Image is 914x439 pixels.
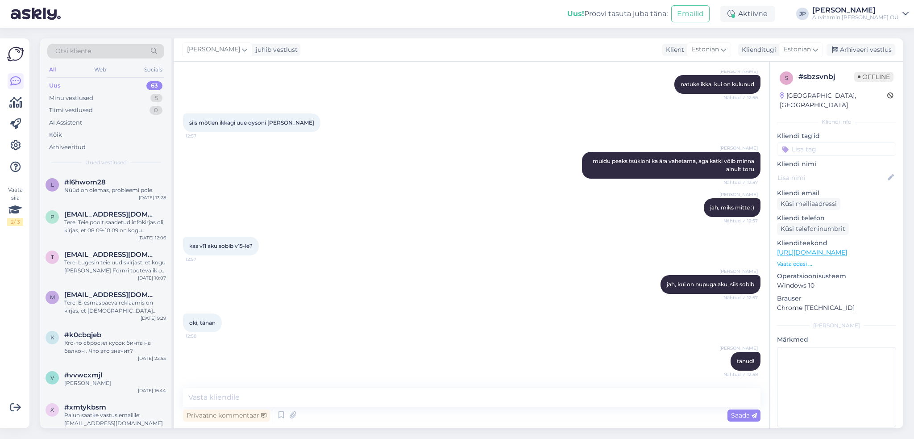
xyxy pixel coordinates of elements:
[796,8,809,20] div: JP
[139,194,166,201] div: [DATE] 13:28
[723,294,758,301] span: Nähtud ✓ 12:57
[138,355,166,362] div: [DATE] 22:53
[64,178,106,186] span: #l6hwom28
[719,145,758,151] span: [PERSON_NAME]
[50,334,54,341] span: k
[64,371,102,379] span: #vvwcxmjl
[64,331,101,339] span: #k0cbqjeb
[720,6,775,22] div: Aktiivne
[189,242,253,249] span: kas v11 aku sobib v15-le?
[784,45,811,54] span: Estonian
[777,131,896,141] p: Kliendi tag'id
[777,281,896,290] p: Windows 10
[64,251,157,259] span: triin.nuut@gmail.com
[64,299,166,315] div: Tere! E-esmaspäeva reklaamis on kirjas, et [DEMOGRAPHIC_DATA] rakendub ka filtritele. Samas, [PER...
[138,275,166,281] div: [DATE] 10:07
[146,81,162,90] div: 63
[723,217,758,224] span: Nähtud ✓ 12:57
[785,75,788,81] span: s
[812,14,899,21] div: Airvitamin [PERSON_NAME] OÜ
[138,234,166,241] div: [DATE] 12:06
[854,72,893,82] span: Offline
[64,379,166,387] div: [PERSON_NAME]
[777,188,896,198] p: Kliendi email
[731,411,757,419] span: Saada
[777,303,896,313] p: Chrome [TECHNICAL_ID]
[777,213,896,223] p: Kliendi telefon
[186,133,219,139] span: 12:57
[64,403,106,411] span: #xmtykbsm
[812,7,909,21] a: [PERSON_NAME]Airvitamin [PERSON_NAME] OÜ
[64,291,157,299] span: merilin686@hotmail.com
[92,64,108,75] div: Web
[7,186,23,226] div: Vaata siia
[777,248,847,256] a: [URL][DOMAIN_NAME]
[47,64,58,75] div: All
[50,406,54,413] span: x
[812,7,899,14] div: [PERSON_NAME]
[138,387,166,394] div: [DATE] 16:44
[777,335,896,344] p: Märkmed
[798,71,854,82] div: # sbzsvnbj
[49,81,61,90] div: Uus
[139,427,166,434] div: [DATE] 22:31
[142,64,164,75] div: Socials
[64,210,157,218] span: piret.kattai@gmail.com
[777,198,840,210] div: Küsi meiliaadressi
[719,68,758,75] span: [PERSON_NAME]
[51,254,54,260] span: t
[567,8,668,19] div: Proovi tasuta juba täna:
[64,339,166,355] div: Кто-то сбросил кусок бинта на балкон . Что это значит?
[777,294,896,303] p: Brauser
[671,5,710,22] button: Emailid
[85,159,127,167] span: Uued vestlused
[662,45,684,54] div: Klient
[777,173,886,183] input: Lisa nimi
[777,159,896,169] p: Kliendi nimi
[719,268,758,275] span: [PERSON_NAME]
[719,191,758,198] span: [PERSON_NAME]
[64,218,166,234] div: Tere! Teie poolt saadetud infokirjas oli kirjas, et 08.09-10.09 on kogu [PERSON_NAME] Formi toote...
[723,179,758,186] span: Nähtud ✓ 12:57
[777,142,896,156] input: Lisa tag
[7,218,23,226] div: 2 / 3
[723,371,758,378] span: Nähtud ✓ 12:58
[593,158,756,172] span: muidu peaks tsükloni ka ära vahetama, aga katki võib minna ainult toru
[189,119,314,126] span: siis mõtlen ikkagi uue dysoni [PERSON_NAME]
[780,91,887,110] div: [GEOGRAPHIC_DATA], [GEOGRAPHIC_DATA]
[777,322,896,330] div: [PERSON_NAME]
[186,333,219,339] span: 12:58
[777,260,896,268] p: Vaata edasi ...
[737,358,754,364] span: tänud!
[777,223,849,235] div: Küsi telefoninumbrit
[49,106,93,115] div: Tiimi vestlused
[777,238,896,248] p: Klienditeekond
[187,45,240,54] span: [PERSON_NAME]
[681,81,754,88] span: natuke ikka, kui on kulunud
[141,315,166,322] div: [DATE] 9:29
[827,44,895,56] div: Arhiveeri vestlus
[49,118,82,127] div: AI Assistent
[719,345,758,351] span: [PERSON_NAME]
[64,186,166,194] div: Nüüd on olemas, probleemi pole.
[150,94,162,103] div: 5
[692,45,719,54] span: Estonian
[252,45,298,54] div: juhib vestlust
[189,319,216,326] span: oki, tänan
[64,411,166,427] div: Palun saatke vastus emailile: [EMAIL_ADDRESS][DOMAIN_NAME]
[50,213,54,220] span: p
[183,410,270,422] div: Privaatne kommentaar
[667,281,754,288] span: jah, kui on nupuga aku, siis sobib
[55,46,91,56] span: Otsi kliente
[738,45,776,54] div: Klienditugi
[710,204,754,211] span: jah, miks mitte :)
[50,294,55,301] span: m
[49,94,93,103] div: Minu vestlused
[49,130,62,139] div: Kõik
[64,259,166,275] div: Tere! Lugesin teie uudiskirjast, et kogu [PERSON_NAME] Formi tootevalik on 20% soodsamalt alates ...
[51,181,54,188] span: l
[567,9,584,18] b: Uus!
[777,118,896,126] div: Kliendi info
[186,256,219,263] span: 12:57
[49,143,86,152] div: Arhiveeritud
